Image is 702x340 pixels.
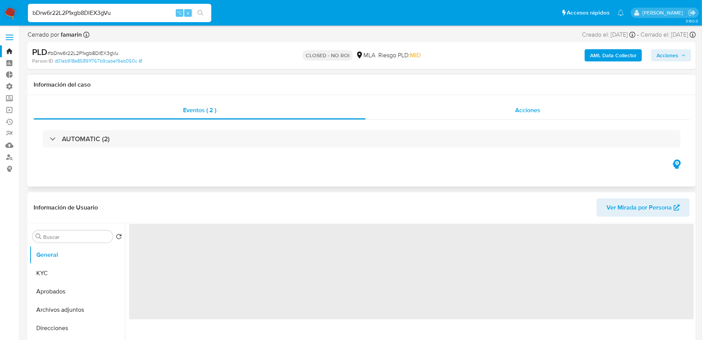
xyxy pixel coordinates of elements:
[356,51,375,60] div: MLA
[303,50,353,61] p: CLOSED - NO ROI
[116,234,122,242] button: Volver al orden por defecto
[29,264,125,282] button: KYC
[36,234,42,240] button: Buscar
[193,8,208,18] button: search-icon
[651,49,691,61] button: Acciones
[43,130,681,148] div: AUTOMATIC (2)
[590,49,637,61] b: AML Data Collector
[177,9,182,16] span: ⌥
[43,234,110,240] input: Buscar
[688,9,696,17] a: Salir
[34,81,690,89] h1: Información del caso
[378,51,421,60] span: Riesgo PLD:
[47,49,118,57] span: # bDrw6r22L2P1xgb8DlEX3gVu
[606,198,672,217] span: Ver Mirada por Persona
[585,49,642,61] button: AML Data Collector
[32,58,53,64] b: Person ID
[29,282,125,301] button: Aprobados
[582,31,636,39] div: Creado el: [DATE]
[567,9,610,17] span: Accesos rápidos
[640,31,696,39] div: Cerrado el: [DATE]
[29,319,125,337] button: Direcciones
[29,301,125,319] button: Archivos adjuntos
[34,204,98,211] h1: Información de Usuario
[410,51,421,60] span: MID
[28,8,211,18] input: Buscar usuario o caso...
[183,106,216,114] span: Eventos ( 2 )
[129,224,694,319] span: ‌
[642,9,686,16] p: fabricio.bottalo@mercadolibre.com
[657,49,678,61] span: Acciones
[637,31,639,39] span: -
[29,246,125,264] button: General
[62,135,110,143] h3: AUTOMATIC (2)
[515,106,540,114] span: Acciones
[187,9,189,16] span: s
[59,30,82,39] b: famarin
[28,31,82,39] span: Cerrado por
[597,198,690,217] button: Ver Mirada por Persona
[55,58,142,64] a: d01ab918e85891f767b9cabe19ab050c
[618,10,624,16] a: Notificaciones
[32,46,47,58] b: PLD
